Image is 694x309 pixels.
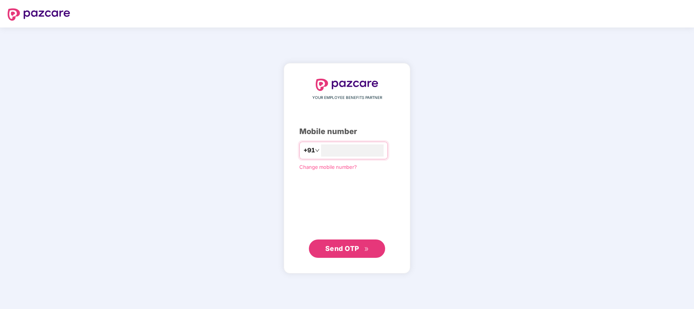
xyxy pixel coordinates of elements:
img: logo [316,79,378,91]
div: Mobile number [299,126,395,138]
button: Send OTPdouble-right [309,239,385,258]
img: logo [8,8,70,21]
a: Change mobile number? [299,164,357,170]
span: double-right [364,247,369,252]
span: Send OTP [325,244,359,252]
span: YOUR EMPLOYEE BENEFITS PARTNER [312,95,382,101]
span: +91 [304,146,315,155]
span: down [315,148,320,153]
